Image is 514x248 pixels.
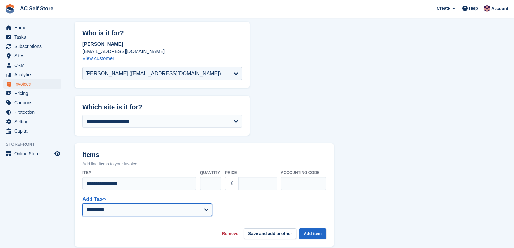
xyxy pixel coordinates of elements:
[14,51,53,60] span: Sites
[469,5,478,12] span: Help
[82,48,242,55] p: [EMAIL_ADDRESS][DOMAIN_NAME]
[82,170,196,176] label: Item
[14,42,53,51] span: Subscriptions
[82,30,242,37] h2: Who is it for?
[14,126,53,136] span: Capital
[14,149,53,158] span: Online Store
[82,103,242,111] h2: Which site is it for?
[14,23,53,32] span: Home
[3,79,61,89] a: menu
[82,41,242,48] p: [PERSON_NAME]
[82,161,326,167] p: Add line items to your invoice.
[244,228,296,239] button: Save and add another
[14,108,53,117] span: Protection
[14,79,53,89] span: Invoices
[5,4,15,14] img: stora-icon-8386f47178a22dfd0bd8f6a31ec36ba5ce8667c1dd55bd0f319d3a0aa187defe.svg
[491,6,508,12] span: Account
[14,70,53,79] span: Analytics
[3,51,61,60] a: menu
[14,117,53,126] span: Settings
[14,32,53,41] span: Tasks
[225,170,277,176] label: Price
[484,5,490,12] img: Ted Cox
[82,151,326,160] h2: Items
[200,170,221,176] label: Quantity
[437,5,450,12] span: Create
[222,230,239,237] a: Remove
[3,98,61,107] a: menu
[281,170,326,176] label: Accounting code
[3,117,61,126] a: menu
[3,32,61,41] a: menu
[3,89,61,98] a: menu
[82,55,114,61] a: View customer
[3,23,61,32] a: menu
[3,61,61,70] a: menu
[14,61,53,70] span: CRM
[3,42,61,51] a: menu
[6,141,65,148] span: Storefront
[3,149,61,158] a: menu
[3,108,61,117] a: menu
[299,228,326,239] button: Add item
[3,126,61,136] a: menu
[82,196,106,202] a: Add Tax
[18,3,56,14] a: AC Self Store
[85,70,221,77] div: [PERSON_NAME] ([EMAIL_ADDRESS][DOMAIN_NAME])
[54,150,61,158] a: Preview store
[3,70,61,79] a: menu
[14,98,53,107] span: Coupons
[14,89,53,98] span: Pricing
